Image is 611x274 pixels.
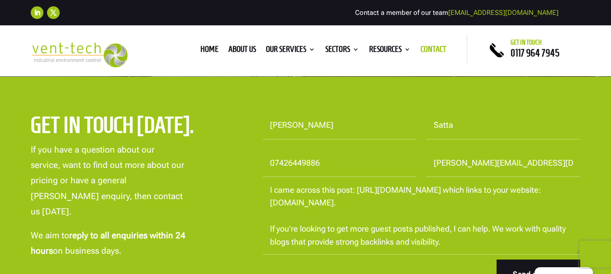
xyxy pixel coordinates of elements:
img: 2023-09-27T08_35_16.549ZVENT-TECH---Clear-background [31,42,128,67]
strong: reply to all enquiries within 24 hours [31,230,185,256]
input: First Name [263,111,417,139]
a: Home [200,46,218,56]
input: Email Address [426,149,580,177]
a: Our Services [266,46,315,56]
span: on business days. [53,246,121,256]
a: Follow on X [47,6,60,19]
a: [EMAIL_ADDRESS][DOMAIN_NAME] [448,9,559,17]
a: About us [228,46,256,56]
span: Get in touch [511,39,542,46]
a: Follow on LinkedIn [31,6,43,19]
h2: Get in touch [DATE]. [31,111,219,143]
a: Sectors [325,46,359,56]
a: Resources [369,46,411,56]
span: If you have a question about our service, want to find out more about our pricing or have a gener... [31,144,185,217]
a: 0117 964 7945 [511,47,559,58]
input: Your Phone [263,149,417,177]
span: We aim to [31,230,69,241]
span: Contact a member of our team [355,9,559,17]
a: Contact [421,46,446,56]
input: Last Name [426,111,580,139]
